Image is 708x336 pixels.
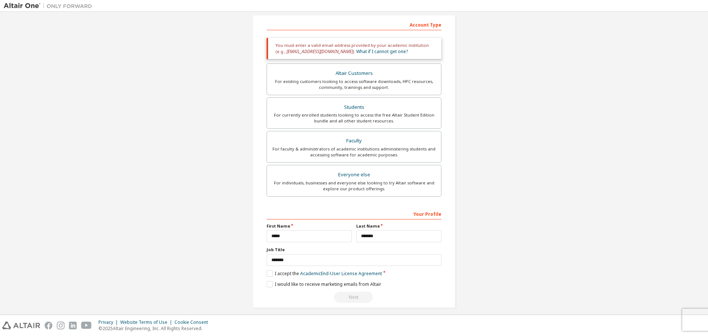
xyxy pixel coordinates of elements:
label: I accept the [267,270,382,277]
div: Your Profile [267,208,441,219]
div: For individuals, businesses and everyone else looking to try Altair software and explore our prod... [271,180,437,192]
img: instagram.svg [57,322,65,329]
a: What if I cannot get one? [356,48,408,55]
div: Cookie Consent [174,319,212,325]
div: Account Type [267,18,441,30]
div: For existing customers looking to access software downloads, HPC resources, community, trainings ... [271,79,437,90]
div: Everyone else [271,170,437,180]
img: altair_logo.svg [2,322,40,329]
label: Job Title [267,247,441,253]
img: youtube.svg [81,322,92,329]
div: Website Terms of Use [120,319,174,325]
img: Altair One [4,2,96,10]
p: © 2025 Altair Engineering, Inc. All Rights Reserved. [98,325,212,332]
img: linkedin.svg [69,322,77,329]
div: Privacy [98,319,120,325]
div: Altair Customers [271,68,437,79]
a: Academic End-User License Agreement [300,270,382,277]
label: First Name [267,223,352,229]
div: You need to provide your academic email [267,292,441,303]
div: Students [271,102,437,112]
img: facebook.svg [45,322,52,329]
div: You must enter a valid email address provided by your academic institution (e.g., ). [267,38,441,59]
span: [EMAIL_ADDRESS][DOMAIN_NAME] [287,48,353,55]
label: Last Name [356,223,441,229]
div: For faculty & administrators of academic institutions administering students and accessing softwa... [271,146,437,158]
label: I would like to receive marketing emails from Altair [267,281,381,287]
div: Faculty [271,136,437,146]
div: For currently enrolled students looking to access the free Altair Student Edition bundle and all ... [271,112,437,124]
